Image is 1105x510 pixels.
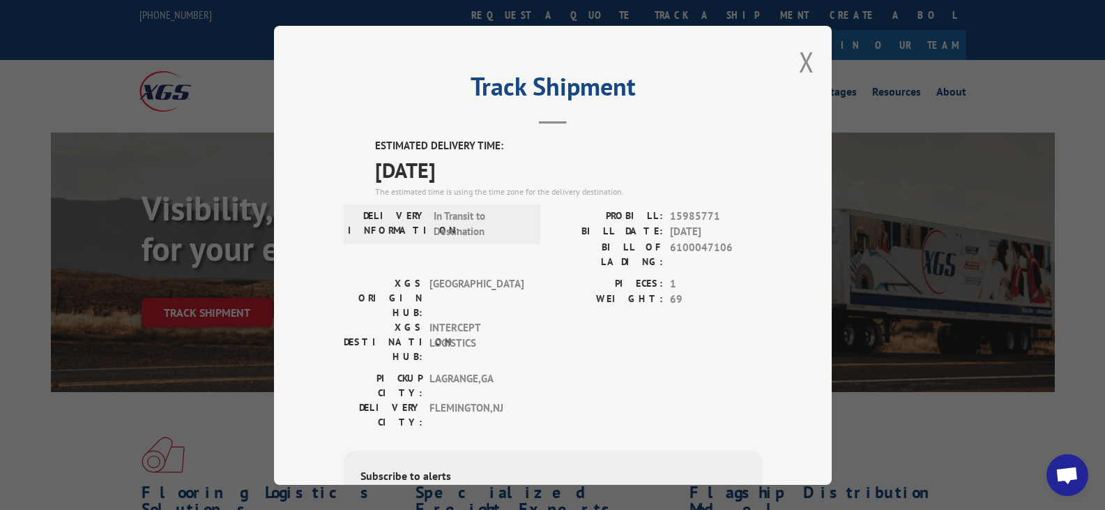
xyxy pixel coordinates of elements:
label: PROBILL: [553,208,663,224]
div: Subscribe to alerts [360,467,745,487]
label: DELIVERY INFORMATION: [348,208,427,239]
label: PIECES: [553,276,663,292]
label: BILL OF LADING: [553,239,663,269]
span: 1 [670,276,762,292]
span: INTERCEPT LOGISTICS [429,320,524,363]
label: PICKUP CITY: [344,370,422,400]
span: In Transit to Destination [434,208,528,239]
h2: Track Shipment [344,77,762,103]
label: BILL DATE: [553,224,663,240]
label: DELIVERY CITY: [344,400,422,429]
span: 69 [670,292,762,308]
span: FLEMINGTON , NJ [429,400,524,429]
label: WEIGHT: [553,292,663,308]
span: [DATE] [670,224,762,240]
span: 6100047106 [670,239,762,269]
span: 15985771 [670,208,762,224]
span: [DATE] [375,153,762,185]
div: Open chat [1046,454,1088,496]
button: Close modal [799,43,814,80]
label: XGS ORIGIN HUB: [344,276,422,320]
span: LAGRANGE , GA [429,370,524,400]
label: XGS DESTINATION HUB: [344,320,422,363]
div: The estimated time is using the time zone for the delivery destination. [375,185,762,197]
label: ESTIMATED DELIVERY TIME: [375,138,762,154]
span: [GEOGRAPHIC_DATA] [429,276,524,320]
